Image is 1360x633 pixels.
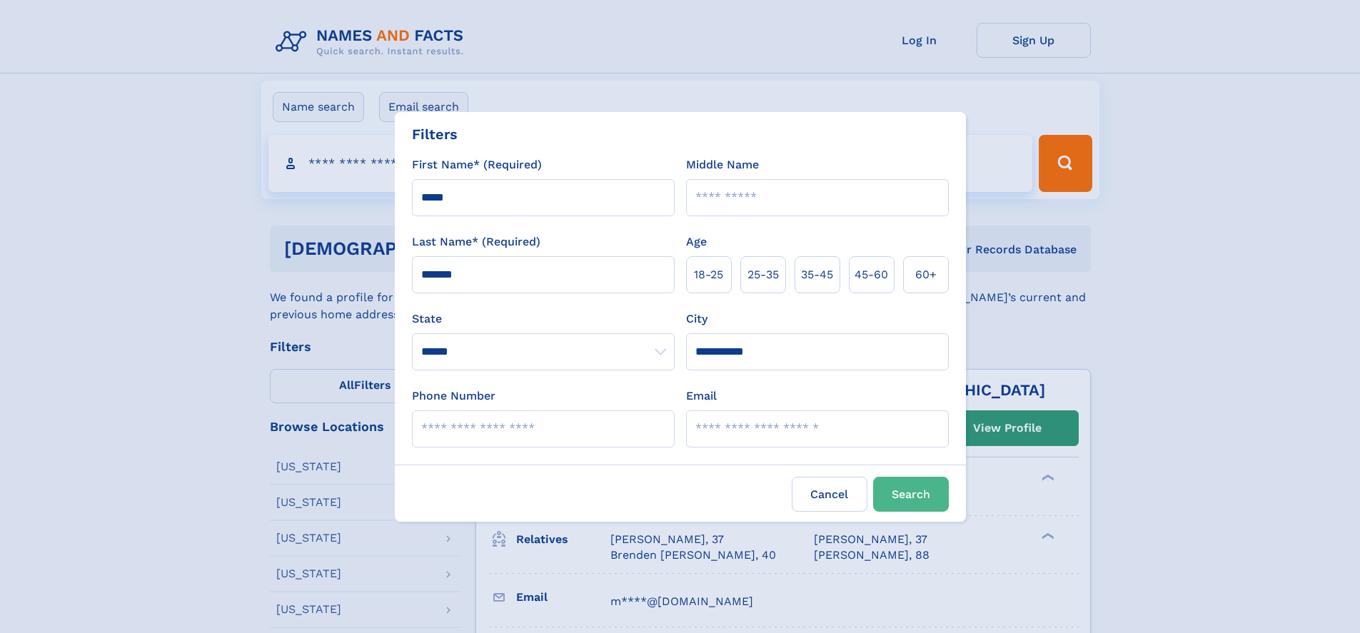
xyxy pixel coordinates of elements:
[694,266,723,283] span: 18‑25
[747,266,779,283] span: 25‑35
[855,266,888,283] span: 45‑60
[915,266,937,283] span: 60+
[686,388,717,405] label: Email
[873,477,949,512] button: Search
[412,156,542,173] label: First Name* (Required)
[412,310,675,328] label: State
[412,123,458,145] div: Filters
[686,156,759,173] label: Middle Name
[686,310,707,328] label: City
[686,233,707,250] label: Age
[801,266,833,283] span: 35‑45
[412,233,540,250] label: Last Name* (Required)
[412,388,495,405] label: Phone Number
[792,477,867,512] label: Cancel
